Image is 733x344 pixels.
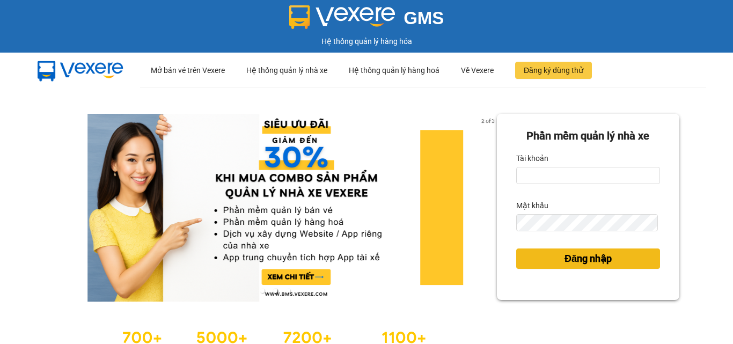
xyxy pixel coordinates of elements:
[27,53,134,88] img: mbUUG5Q.png
[404,8,444,28] span: GMS
[151,53,225,87] div: Mở bán vé trên Vexere
[516,197,548,214] label: Mật khẩu
[482,114,497,302] button: next slide / item
[516,214,658,231] input: Mật khẩu
[289,16,444,25] a: GMS
[286,289,290,293] li: slide item 3
[524,64,583,76] span: Đăng ký dùng thử
[260,289,265,293] li: slide item 1
[54,114,69,302] button: previous slide / item
[516,150,548,167] label: Tài khoản
[349,53,439,87] div: Hệ thống quản lý hàng hoá
[246,53,327,87] div: Hệ thống quản lý nhà xe
[461,53,494,87] div: Về Vexere
[515,62,592,79] button: Đăng ký dùng thử
[3,35,730,47] div: Hệ thống quản lý hàng hóa
[273,289,277,293] li: slide item 2
[478,114,497,128] p: 2 of 3
[565,251,612,266] span: Đăng nhập
[289,5,395,29] img: logo 2
[516,128,660,144] div: Phần mềm quản lý nhà xe
[516,167,660,184] input: Tài khoản
[516,248,660,269] button: Đăng nhập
